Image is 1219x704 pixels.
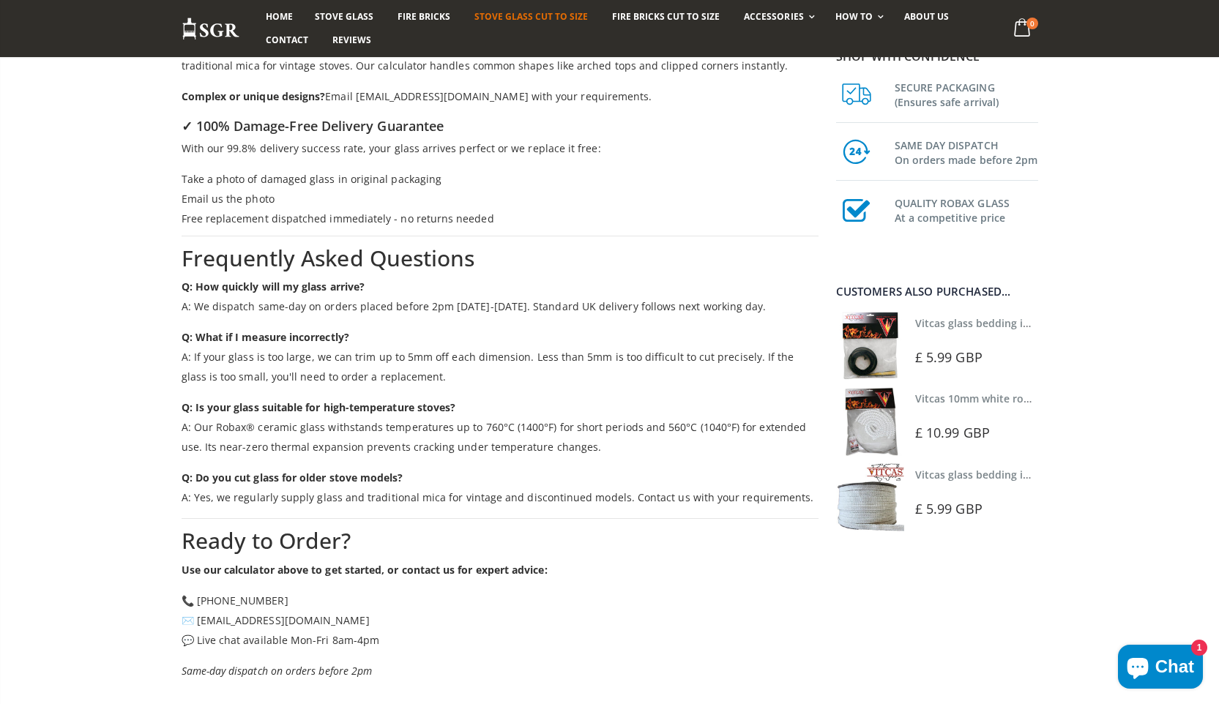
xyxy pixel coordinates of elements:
span: How To [835,10,873,23]
img: Stove Glass Replacement [182,17,240,41]
img: Vitcas stove glass bedding in tape [836,312,904,380]
span: £ 10.99 GBP [915,424,990,441]
a: Fire Bricks Cut To Size [601,5,731,29]
strong: Complex or unique designs? [182,89,326,103]
a: Contact [255,29,319,52]
a: Fire Bricks [387,5,461,29]
a: Vitcas glass bedding in tape - 2mm x 10mm x 2 meters [915,316,1188,330]
h3: ✓ 100% Damage-Free Delivery Guarantee [182,117,819,135]
h3: SAME DAY DISPATCH On orders made before 2pm [895,135,1038,168]
inbox-online-store-chat: Shopify online store chat [1114,645,1207,692]
span: Reviews [332,34,371,46]
li: Free replacement dispatched immediately - no returns needed [182,209,819,228]
p: A: Our Robax® ceramic glass withstands temperatures up to 760°C (1400°F) for short periods and 56... [182,397,819,457]
strong: Q: Is your glass suitable for high-temperature stoves? [182,400,456,414]
p: A: We dispatch same-day on orders placed before 2pm [DATE]-[DATE]. Standard UK delivery follows n... [182,277,819,316]
p: A: If your glass is too large, we can trim up to 5mm off each dimension. Less than 5mm is too dif... [182,327,819,386]
p: A: Yes, we regularly supply glass and traditional mica for vintage and discontinued models. Conta... [182,468,819,507]
em: Same-day dispatch on orders before 2pm [182,664,373,678]
a: Home [255,5,304,29]
a: Stove Glass [304,5,384,29]
a: Accessories [733,5,821,29]
li: Email us the photo [182,189,819,209]
span: Accessories [744,10,803,23]
li: Take a photo of damaged glass in original packaging [182,169,819,189]
strong: Q: What if I measure incorrectly? [182,330,349,344]
p: Email [EMAIL_ADDRESS][DOMAIN_NAME] with your requirements. [182,86,819,106]
span: £ 5.99 GBP [915,500,983,517]
a: About us [893,5,960,29]
span: Stove Glass Cut To Size [474,10,588,23]
h3: SECURE PACKAGING (Ensures safe arrival) [895,78,1038,110]
h3: QUALITY ROBAX GLASS At a competitive price [895,193,1038,225]
h2: Ready to Order? [182,526,819,556]
span: £ 5.99 GBP [915,348,983,366]
span: Contact [266,34,308,46]
strong: Q: Do you cut glass for older stove models? [182,471,403,484]
a: Reviews [321,29,382,52]
a: Vitcas 10mm white rope kit - includes rope seal and glue! [915,392,1202,405]
a: How To [824,5,891,29]
strong: Q: How quickly will my glass arrive? [182,280,365,293]
h2: Frequently Asked Questions [182,244,819,274]
span: Fire Bricks Cut To Size [612,10,720,23]
span: Stove Glass [315,10,373,23]
p: 📞 [PHONE_NUMBER] ✉️ [EMAIL_ADDRESS][DOMAIN_NAME] 💬 Live chat available Mon-Fri 8am-4pm [182,591,819,650]
span: 0 [1026,18,1038,29]
span: Fire Bricks [398,10,450,23]
span: Home [266,10,293,23]
a: 0 [1007,15,1037,43]
p: With our 99.8% delivery success rate, your glass arrives perfect or we replace it free: [182,138,819,158]
span: About us [904,10,949,23]
a: Stove Glass Cut To Size [463,5,599,29]
strong: Use our calculator above to get started, or contact us for expert advice: [182,563,548,577]
div: Customers also purchased... [836,286,1038,297]
img: Vitcas stove glass bedding in tape [836,463,904,531]
img: Vitcas white rope, glue and gloves kit 10mm [836,387,904,455]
